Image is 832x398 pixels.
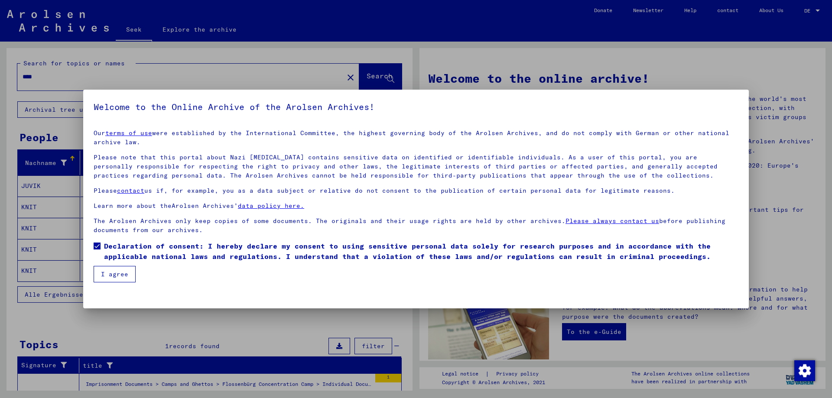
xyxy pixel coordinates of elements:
font: Our [94,129,105,137]
font: before publishing documents from our archives. [94,217,725,234]
a: Please always contact us [565,217,659,225]
font: were established by the International Committee, the highest governing body of the Arolsen Archiv... [94,129,729,146]
button: I agree [94,266,136,282]
font: Welcome to the Online Archive of the Arolsen Archives! [94,101,374,112]
font: The Arolsen Archives only keep copies of some documents. The originals and their usage rights are... [94,217,565,225]
a: data policy here. [238,202,304,210]
font: Arolsen Archives’ [172,202,238,210]
font: Please [94,187,117,194]
font: Declaration of consent: I hereby declare my consent to using sensitive personal data solely for r... [104,242,711,261]
font: Please note that this portal about Nazi [MEDICAL_DATA] contains sensitive data on identified or i... [94,153,718,179]
font: I agree [101,270,128,278]
a: contact [117,187,144,194]
img: Change consent [794,360,815,381]
a: terms of use [105,129,152,137]
font: us if, for example, you as a data subject or relative do not consent to the publication of certai... [144,187,675,194]
font: Learn more about the [94,202,172,210]
div: Change consent [794,360,815,381]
